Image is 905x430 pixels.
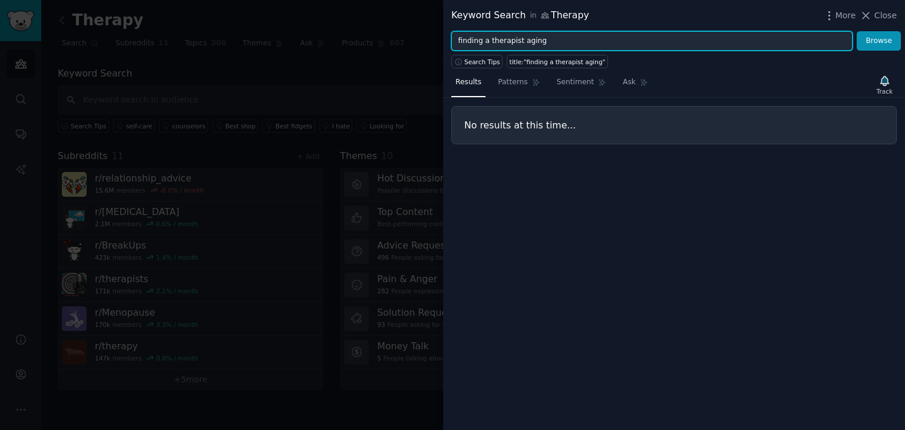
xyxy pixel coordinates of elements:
[860,9,897,22] button: Close
[530,11,536,21] span: in
[464,119,884,131] h3: No results at this time...
[507,55,608,68] a: title:"finding a therapist aging"
[494,73,544,97] a: Patterns
[873,72,897,97] button: Track
[877,87,893,95] div: Track
[823,9,856,22] button: More
[510,58,606,66] div: title:"finding a therapist aging"
[857,31,901,51] button: Browse
[451,73,485,97] a: Results
[557,77,594,88] span: Sentiment
[874,9,897,22] span: Close
[623,77,636,88] span: Ask
[455,77,481,88] span: Results
[553,73,610,97] a: Sentiment
[451,55,503,68] button: Search Tips
[835,9,856,22] span: More
[498,77,527,88] span: Patterns
[451,31,853,51] input: Try a keyword related to your business
[619,73,652,97] a: Ask
[451,8,589,23] div: Keyword Search Therapy
[464,58,500,66] span: Search Tips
